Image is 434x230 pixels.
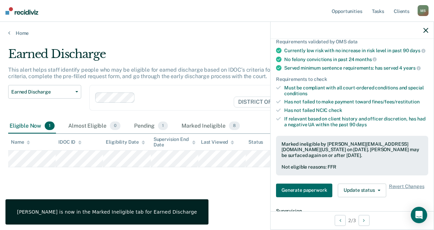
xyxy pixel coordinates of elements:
[154,136,196,148] div: Supervision End Date
[229,121,240,130] span: 8
[158,121,168,130] span: 1
[355,57,377,62] span: months
[234,97,356,107] span: DISTRICT OFFICE 6, [GEOGRAPHIC_DATA]
[329,107,342,113] span: check
[106,139,145,145] div: Eligibility Date
[284,56,428,62] div: No felony convictions in past 24
[356,122,366,127] span: days
[67,119,122,134] div: Almost Eligible
[284,116,428,128] div: If relevant based on client history and officer discretion, has had a negative UA within the past 90
[17,209,197,215] div: [PERSON_NAME] is now in the Marked Ineligible tab for Earned Discharge
[276,39,428,45] div: Requirements validated by OMS data
[411,207,427,223] div: Open Intercom Messenger
[284,85,428,97] div: Must be compliant with all court-ordered conditions and special
[180,119,241,134] div: Marked Ineligible
[338,184,386,197] button: Update status
[410,48,425,53] span: days
[271,211,434,229] div: 2 / 3
[284,107,428,113] div: Has not failed NCIC
[418,5,429,16] div: M S
[8,119,56,134] div: Eligible Now
[248,139,263,145] div: Status
[58,139,82,145] div: IDOC ID
[284,47,428,54] div: Currently low risk with no increase in risk level in past 90
[110,121,120,130] span: 0
[201,139,234,145] div: Last Viewed
[284,99,428,105] div: Has not failed to make payment toward
[276,184,335,197] a: Navigate to form link
[11,89,73,95] span: Earned Discharge
[8,47,399,67] div: Earned Discharge
[281,164,423,170] div: Not eligible reasons: FFR
[276,184,332,197] button: Generate paperwork
[389,184,424,197] span: Revert Changes
[335,215,346,226] button: Previous Opportunity
[359,215,370,226] button: Next Opportunity
[372,99,420,104] span: fines/fees/restitution
[284,91,307,96] span: conditions
[8,67,380,80] p: This alert helps staff identify people who may be eligible for earned discharge based on IDOC’s c...
[8,30,426,36] a: Home
[45,121,55,130] span: 1
[11,139,30,145] div: Name
[276,76,428,82] div: Requirements to check
[276,208,428,214] dt: Supervision
[281,141,423,158] div: Marked ineligible by [PERSON_NAME][EMAIL_ADDRESS][DOMAIN_NAME][US_STATE] on [DATE]. [PERSON_NAME]...
[133,119,169,134] div: Pending
[284,65,428,71] div: Served minimum sentence requirements: has served 4
[5,7,38,15] img: Recidiviz
[403,65,421,71] span: years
